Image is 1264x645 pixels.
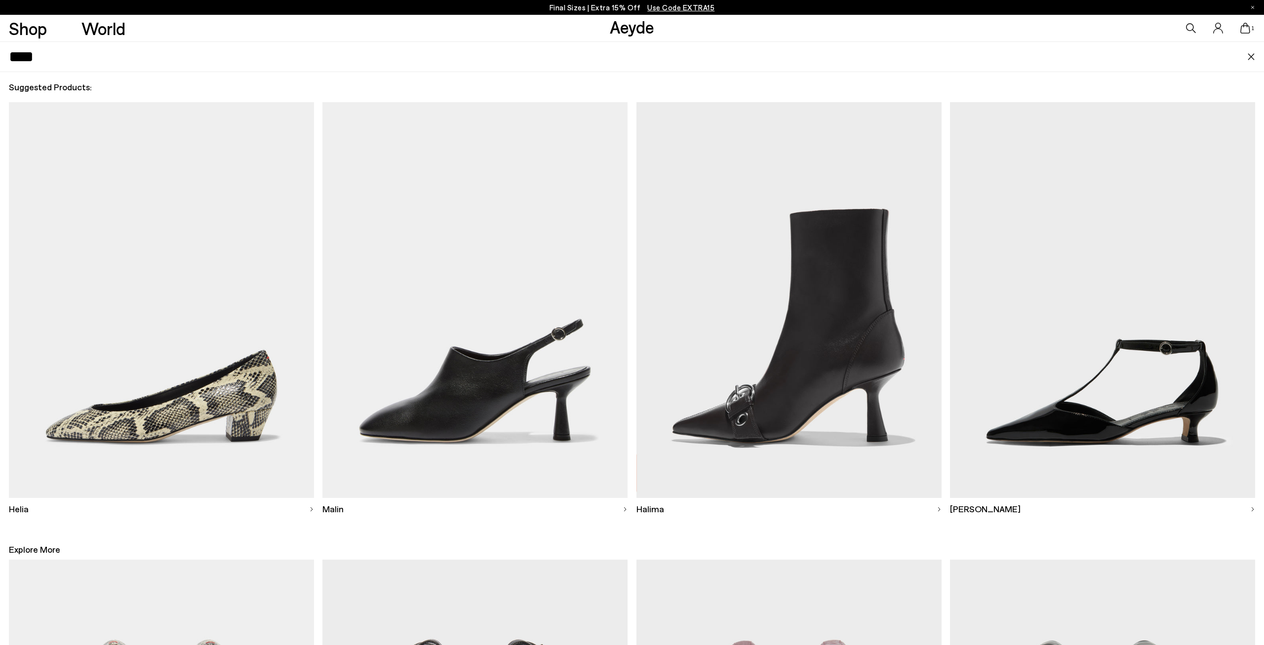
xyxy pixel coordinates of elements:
h2: Suggested Products: [9,81,1256,93]
a: World [81,20,125,37]
a: Shop [9,20,47,37]
span: Navigate to /collections/ss25-final-sizes [647,3,714,12]
span: [PERSON_NAME] [950,503,1021,515]
p: Final Sizes | Extra 15% Off [550,1,715,14]
a: Halima [636,498,942,520]
span: Halima [636,503,664,515]
img: svg%3E [623,507,628,512]
img: close.svg [1247,53,1255,60]
span: Malin [322,503,344,515]
a: [PERSON_NAME] [950,498,1255,520]
a: Aeyde [610,16,654,37]
a: Malin [322,498,628,520]
img: svg%3E [1250,507,1255,512]
img: Descriptive text [9,102,314,498]
img: Descriptive text [636,102,942,498]
span: 1 [1250,26,1255,31]
img: svg%3E [309,507,314,512]
span: Helia [9,503,29,515]
img: Descriptive text [322,102,628,498]
a: 1 [1240,23,1250,34]
img: Descriptive text [950,102,1255,498]
img: svg%3E [937,507,942,512]
a: Helia [9,498,314,520]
